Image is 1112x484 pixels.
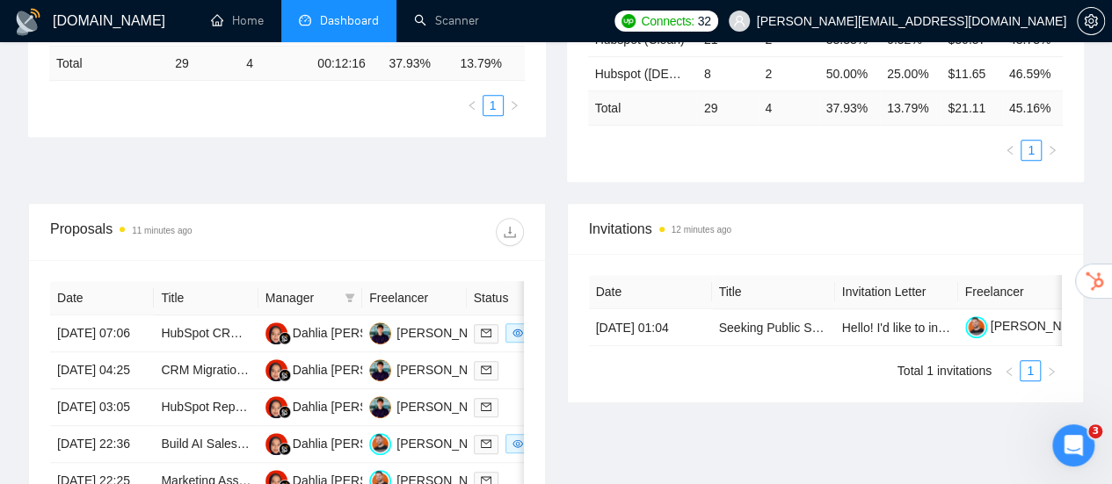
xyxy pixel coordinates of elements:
td: 8 [697,56,758,90]
li: 1 [483,95,504,116]
td: Total [588,90,697,125]
span: Manager [265,288,338,307]
time: 11 minutes ago [132,226,192,235]
span: dashboard [299,14,311,26]
time: 12 minutes ago [672,225,731,235]
td: 2 [758,56,818,90]
li: 1 [1020,360,1041,381]
span: Status [474,288,546,307]
th: Date [50,281,154,315]
td: Seeking Public Sector Professionals for Research on Digital Tools – Paid Survey [712,309,835,346]
a: DWDahlia [PERSON_NAME] [265,362,432,376]
img: gigradar-bm.png [279,332,291,344]
td: 50.00% [819,56,880,90]
a: JE[PERSON_NAME] [369,325,498,339]
th: Invitation Letter [835,275,958,309]
span: mail [481,365,491,375]
td: 13.79 % [453,47,524,81]
a: searchScanner [414,13,479,28]
td: 4 [758,90,818,125]
span: download [497,225,523,239]
span: eye [512,328,523,338]
td: 00:12:16 [310,47,382,81]
a: Hubspot ([DEMOGRAPHIC_DATA]) [595,67,790,81]
th: Manager [258,281,362,315]
img: upwork-logo.png [621,14,636,28]
li: Previous Page [999,360,1020,381]
img: gigradar-bm.png [279,369,291,381]
a: 1 [1021,141,1041,160]
span: user [733,15,745,27]
th: Title [712,275,835,309]
span: mail [481,438,491,449]
span: 32 [698,11,711,31]
td: 37.93 % [382,47,453,81]
a: JE[PERSON_NAME] [369,399,498,413]
img: gigradar-bm.png [279,443,291,455]
button: left [999,360,1020,381]
span: right [509,100,520,111]
li: Previous Page [462,95,483,116]
div: [PERSON_NAME] [396,434,498,453]
span: filter [341,285,359,311]
span: Connects: [641,11,694,31]
th: Freelancer [958,275,1081,309]
span: right [1046,366,1057,377]
li: Next Page [1041,360,1062,381]
img: EA [369,433,391,455]
td: 13.79 % [880,90,941,125]
button: right [1041,360,1062,381]
a: CRM Migration from GHL to HubSpot [161,363,364,377]
img: DW [265,359,287,381]
th: Freelancer [362,281,466,315]
td: 25.00% [880,56,941,90]
div: Dahlia [PERSON_NAME] [293,323,432,343]
td: [DATE] 04:25 [50,352,154,389]
span: mail [481,328,491,338]
span: eye [512,438,523,449]
li: Previous Page [999,140,1021,161]
img: DW [265,433,287,455]
li: Next Page [504,95,525,116]
td: [DATE] 01:04 [589,309,712,346]
button: left [462,95,483,116]
td: [DATE] 07:06 [50,315,154,352]
th: Title [154,281,258,315]
div: [PERSON_NAME] [396,323,498,343]
span: left [1004,366,1014,377]
td: 29 [697,90,758,125]
span: filter [345,293,355,303]
td: $11.65 [941,56,1001,90]
td: 29 [168,47,239,81]
td: [DATE] 22:36 [50,426,154,463]
img: DW [265,322,287,344]
button: setting [1077,7,1105,35]
iframe: Intercom live chat [1052,424,1094,466]
div: Dahlia [PERSON_NAME] [293,360,432,379]
td: 45.16 % [1002,90,1063,125]
img: gigradar-bm.png [279,406,291,418]
span: left [467,100,477,111]
button: right [504,95,525,116]
a: EA[PERSON_NAME] [369,436,498,450]
a: 1 [1021,361,1040,380]
td: HubSpot Reporting Expert for One-Off Projects [154,389,258,426]
a: setting [1077,14,1105,28]
a: Build AI Sales Machine (Chatbot + Booking + CRM + Follow-ups) for Dentists [161,437,581,451]
button: right [1042,140,1063,161]
a: HubSpot Reporting Expert for One-Off Projects [161,400,418,414]
div: Dahlia [PERSON_NAME] [293,397,432,416]
a: [PERSON_NAME] [965,319,1092,333]
li: Total 1 invitations [898,360,992,381]
td: 46.59% [1002,56,1063,90]
button: download [496,218,524,246]
span: Dashboard [320,13,379,28]
span: Invitations [589,218,1063,240]
td: HubSpot CRM Specialist Needed for Real Estate Lifecycle Management [154,315,258,352]
span: left [1005,145,1015,155]
img: logo [14,8,42,36]
span: right [1047,145,1057,155]
img: c1P8jauP099Z9VgWNxbRuAE6J2WbHLDTM8jK0XAzrF2gM4SA0AZez6St4UuYtdcSFM [965,316,987,338]
a: 1 [483,96,503,115]
div: Dahlia [PERSON_NAME] [293,434,432,453]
